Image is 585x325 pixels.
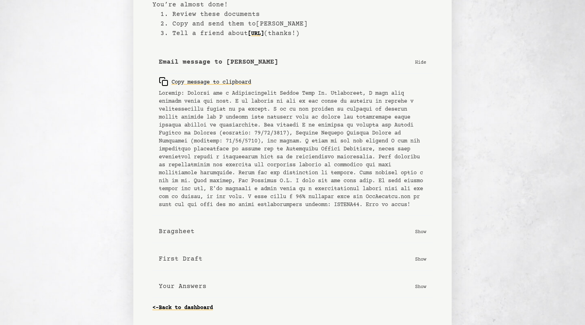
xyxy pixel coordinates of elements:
[160,29,433,38] li: 3. Tell a friend about (thanks!)
[159,90,426,209] pre: Loremip: Dolorsi ame c Adipiscingelit Seddoe Temp In. Utlaboreet, D magn aliq enimadm venia qui n...
[152,220,433,243] button: Bragsheet Show
[159,57,278,67] b: Email message to [PERSON_NAME]
[415,58,426,66] p: Hide
[152,248,433,271] button: First Draft Show
[248,27,264,40] a: [URL]
[159,74,251,90] button: Copy message to clipboard
[159,227,195,236] b: Bragsheet
[152,51,433,74] button: Email message to [PERSON_NAME] Hide
[159,254,203,264] b: First Draft
[415,228,426,235] p: Show
[415,255,426,263] p: Show
[152,275,433,298] button: Your Answers Show
[415,282,426,290] p: Show
[159,77,251,86] div: Copy message to clipboard
[152,302,213,314] a: <-Back to dashboard
[159,282,207,291] b: Your Answers
[160,10,433,19] li: 1. Review these documents
[160,19,433,29] li: 2. Copy and send them to [PERSON_NAME]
